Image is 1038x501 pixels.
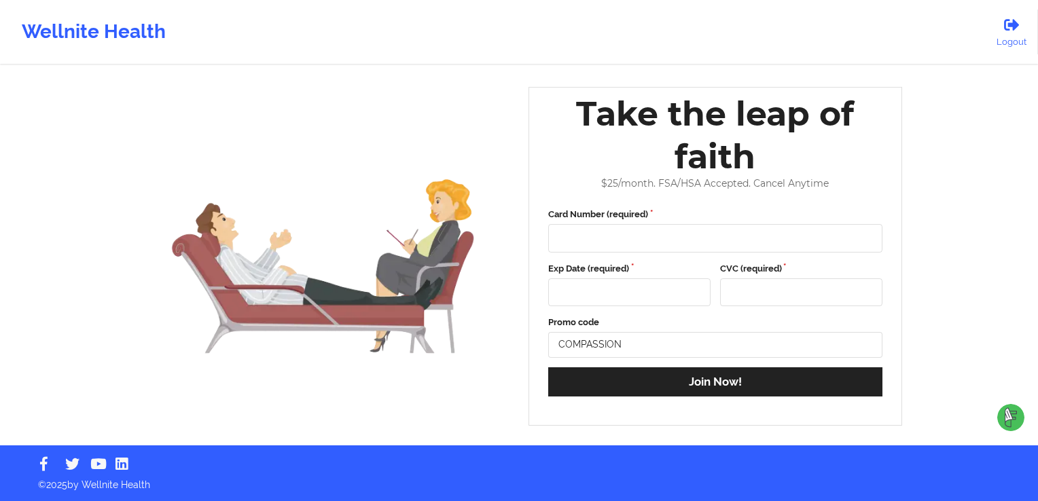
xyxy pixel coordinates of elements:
[720,262,882,276] label: CVC (required)
[556,286,702,298] iframe: Secure expiration date input frame
[539,178,892,189] div: $ 25 /month. FSA/HSA Accepted. Cancel Anytime
[548,208,882,221] label: Card Number (required)
[548,316,882,329] label: Promo code
[556,233,874,244] iframe: Secure card number input frame
[728,286,874,298] iframe: Secure CVC input frame
[985,10,1038,54] a: Logout
[29,468,1009,491] p: © 2025 by Wellnite Health
[548,367,882,396] button: Join Now!
[539,92,892,178] div: Take the leap of faith
[146,130,501,382] img: wellnite-stripe-payment-hero_200.07efaa51.png
[548,332,882,358] input: Enter promo code
[548,262,711,276] label: Exp Date (required)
